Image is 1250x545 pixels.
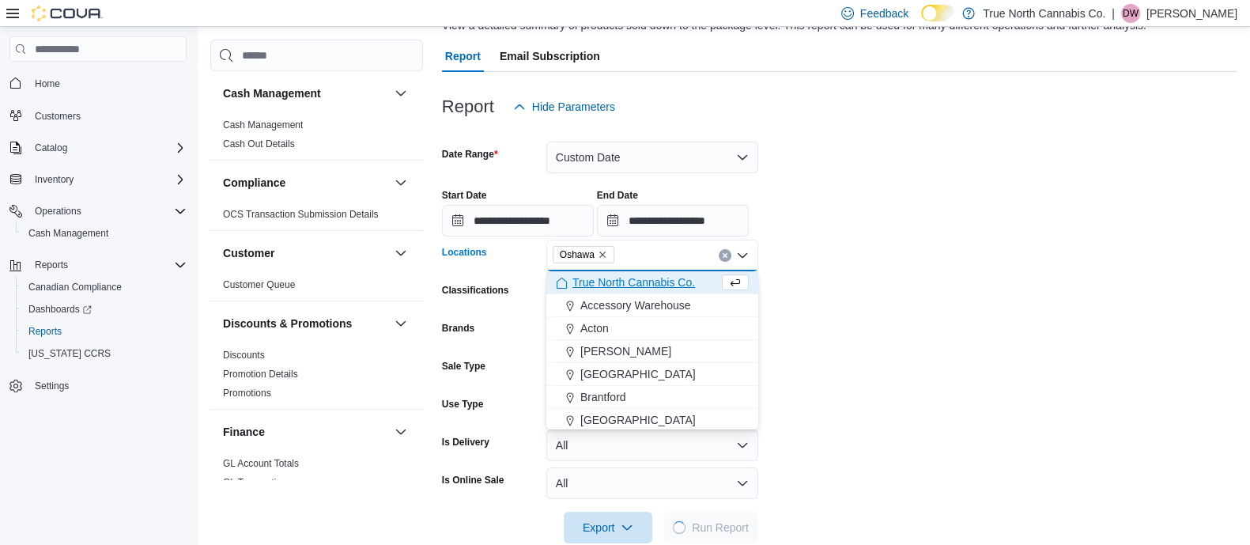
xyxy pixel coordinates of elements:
[580,343,671,359] span: [PERSON_NAME]
[442,246,487,259] label: Locations
[22,344,117,363] a: [US_STATE] CCRS
[28,202,88,221] button: Operations
[28,73,187,93] span: Home
[597,189,638,202] label: End Date
[546,317,758,340] button: Acton
[35,259,68,271] span: Reports
[553,246,614,263] span: Oshawa
[391,173,410,192] button: Compliance
[860,6,908,21] span: Feedback
[223,279,295,290] a: Customer Queue
[35,380,69,392] span: Settings
[223,388,271,399] a: Promotions
[223,369,298,380] a: Promotion Details
[223,476,292,489] span: GL Transactions
[546,467,758,499] button: All
[35,78,60,90] span: Home
[1112,4,1115,23] p: |
[546,409,758,432] button: [GEOGRAPHIC_DATA]
[3,71,193,94] button: Home
[719,249,731,262] button: Clear input
[921,5,954,21] input: Dark Mode
[28,170,187,189] span: Inventory
[507,91,621,123] button: Hide Parameters
[391,244,410,263] button: Customer
[223,424,388,440] button: Finance
[500,40,600,72] span: Email Subscription
[28,377,75,396] a: Settings
[580,320,609,336] span: Acton
[28,138,187,157] span: Catalog
[223,458,299,469] a: GL Account Totals
[210,205,423,230] div: Compliance
[210,346,423,409] div: Discounts & Promotions
[442,360,485,373] label: Sale Type
[223,119,303,131] a: Cash Management
[560,247,595,263] span: Oshawa
[573,512,643,543] span: Export
[28,281,122,293] span: Canadian Compliance
[3,254,193,276] button: Reports
[22,322,187,341] span: Reports
[16,222,193,244] button: Cash Management
[28,202,187,221] span: Operations
[223,119,303,131] span: Cash Management
[223,278,295,291] span: Customer Queue
[391,422,410,441] button: Finance
[442,284,509,297] label: Classifications
[442,436,489,448] label: Is Delivery
[597,205,749,237] input: Press the down key to open a popover containing a calendar.
[223,245,274,261] h3: Customer
[3,104,193,127] button: Customers
[580,366,696,382] span: [GEOGRAPHIC_DATA]
[22,322,68,341] a: Reports
[663,512,758,543] button: LoadingRun Report
[3,168,193,191] button: Inventory
[223,349,265,361] span: Discounts
[28,107,87,126] a: Customers
[598,250,607,259] button: Remove Oshawa from selection in this group
[580,297,691,313] span: Accessory Warehouse
[223,85,321,101] h3: Cash Management
[532,99,615,115] span: Hide Parameters
[210,454,423,498] div: Finance
[22,224,187,243] span: Cash Management
[28,347,111,360] span: [US_STATE] CCRS
[28,303,92,316] span: Dashboards
[223,138,295,150] span: Cash Out Details
[22,300,98,319] a: Dashboards
[28,138,74,157] button: Catalog
[442,97,494,116] h3: Report
[28,74,66,93] a: Home
[391,314,410,333] button: Discounts & Promotions
[28,255,187,274] span: Reports
[546,294,758,317] button: Accessory Warehouse
[736,249,749,262] button: Close list of options
[442,205,594,237] input: Press the down key to open a popover containing a calendar.
[223,477,292,488] a: GL Transactions
[22,344,187,363] span: Washington CCRS
[223,424,265,440] h3: Finance
[9,65,187,438] nav: Complex example
[22,278,187,297] span: Canadian Compliance
[564,512,652,543] button: Export
[223,175,388,191] button: Compliance
[546,142,758,173] button: Custom Date
[546,430,758,461] button: All
[580,389,626,405] span: Brantford
[35,110,81,123] span: Customers
[223,245,388,261] button: Customer
[16,276,193,298] button: Canadian Compliance
[223,208,379,221] span: OCS Transaction Submission Details
[223,209,379,220] a: OCS Transaction Submission Details
[22,278,128,297] a: Canadian Compliance
[442,322,474,335] label: Brands
[442,398,483,411] label: Use Type
[983,4,1105,23] p: True North Cannabis Co.
[442,148,498,161] label: Date Range
[16,343,193,365] button: [US_STATE] CCRS
[16,320,193,343] button: Reports
[442,474,504,486] label: Is Online Sale
[210,115,423,160] div: Cash Management
[921,21,922,22] span: Dark Mode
